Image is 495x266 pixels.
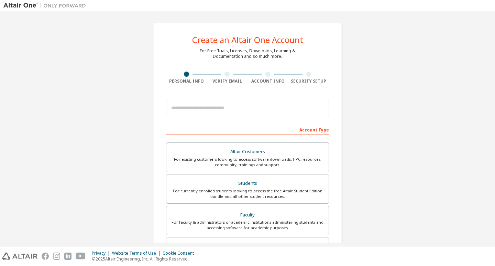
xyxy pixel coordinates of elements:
img: youtube.svg [76,253,86,260]
div: Faculty [170,210,324,220]
div: Altair Customers [170,147,324,157]
div: For Free Trials, Licenses, Downloads, Learning & Documentation and so much more. [200,48,295,59]
div: Privacy [92,251,112,256]
div: Account Type [166,124,329,135]
img: Altair One [3,2,89,9]
img: altair_logo.svg [2,253,37,260]
div: Verify Email [207,78,248,84]
div: Account Info [247,78,288,84]
div: Everyone else [170,242,324,251]
img: facebook.svg [42,253,49,260]
div: Website Terms of Use [112,251,163,256]
img: linkedin.svg [64,253,71,260]
div: Personal Info [166,78,207,84]
div: Cookie Consent [163,251,198,256]
div: Create an Altair One Account [192,36,303,44]
div: For currently enrolled students looking to access the free Altair Student Edition bundle and all ... [170,188,324,199]
div: For existing customers looking to access software downloads, HPC resources, community, trainings ... [170,157,324,168]
div: Students [170,179,324,188]
div: For faculty & administrators of academic institutions administering students and accessing softwa... [170,220,324,231]
img: instagram.svg [53,253,60,260]
p: © 2025 Altair Engineering, Inc. All Rights Reserved. [92,256,198,262]
div: Security Setup [288,78,329,84]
